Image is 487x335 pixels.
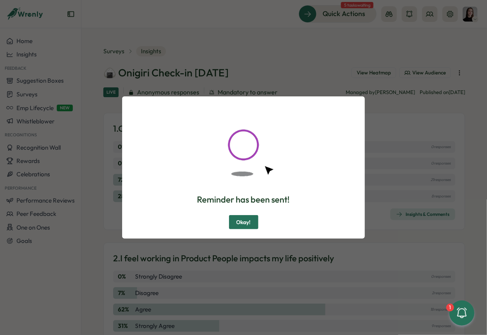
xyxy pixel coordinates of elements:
p: Reminder has been sent! [197,194,290,206]
button: 1 [449,301,474,326]
img: Success [204,106,283,184]
div: 1 [446,304,454,311]
span: Okay! [236,215,251,229]
button: Okay! [229,215,258,229]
